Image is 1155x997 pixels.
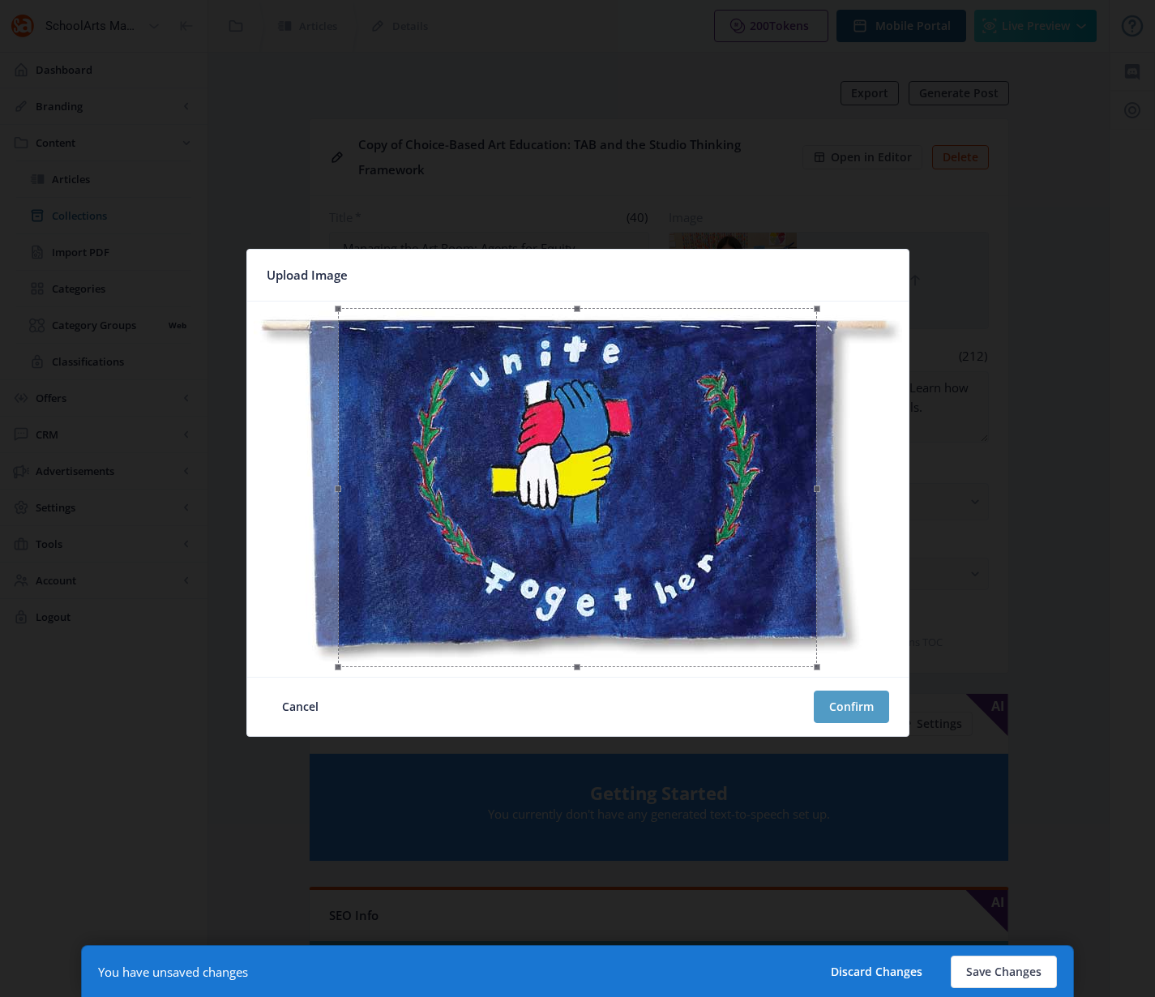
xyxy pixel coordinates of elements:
div: You have unsaved changes [98,964,248,980]
button: Confirm [814,691,889,723]
span: Upload Image [267,263,348,288]
button: Cancel [267,691,334,723]
button: Discard Changes [815,956,938,988]
button: Save Changes [951,956,1057,988]
img: Z [254,308,902,667]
